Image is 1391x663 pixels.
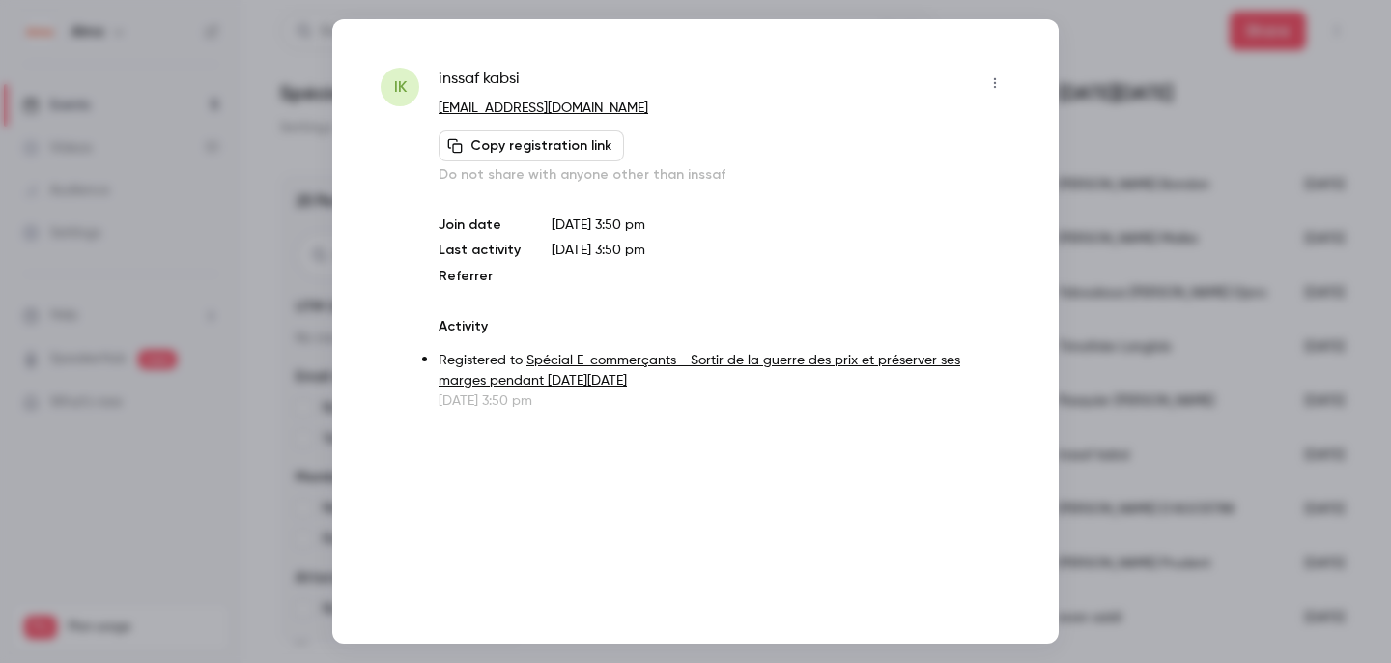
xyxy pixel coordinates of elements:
[439,391,1010,411] p: [DATE] 3:50 pm
[552,244,645,257] span: [DATE] 3:50 pm
[439,130,624,161] button: Copy registration link
[439,68,520,99] span: inssaf kabsi
[394,75,407,99] span: ik
[439,354,960,388] a: Spécial E-commerçants - Sortir de la guerre des prix et préserver ses marges pendant [DATE][DATE]
[439,165,1010,185] p: Do not share with anyone other than inssaf
[439,267,521,286] p: Referrer
[439,317,1010,336] p: Activity
[439,241,521,261] p: Last activity
[552,216,1010,235] p: [DATE] 3:50 pm
[439,101,648,115] a: [EMAIL_ADDRESS][DOMAIN_NAME]
[439,351,1010,391] p: Registered to
[439,216,521,235] p: Join date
